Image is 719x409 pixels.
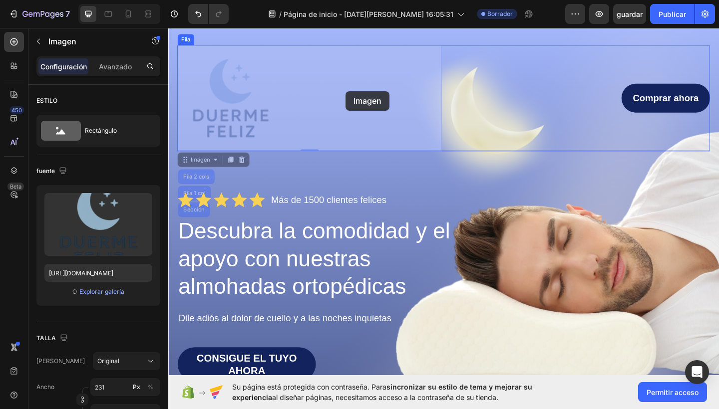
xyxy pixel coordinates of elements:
span: Su página está protegida con contraseña. Para al diseñar páginas, necesitamos acceso a la contras... [232,382,551,403]
button: Px [144,381,156,393]
label: [PERSON_NAME] [36,357,85,366]
span: Borrador [487,9,513,18]
button: Publicar [650,4,695,24]
span: Página de inicio - [DATE][PERSON_NAME] 16:05:31 [284,9,453,19]
p: Avanzado [99,61,132,72]
input: Px% [90,378,160,396]
span: / [279,9,282,19]
div: Mensajero de Intercom abierto [685,360,709,384]
div: Rectángulo [85,119,146,142]
div: Publicar [659,9,686,19]
button: Explorar galería [79,287,125,297]
button: Permitir acceso [638,382,707,402]
div: fuente [36,165,69,178]
img: Imagen de vista previa [44,193,152,256]
div: % [147,383,153,392]
span: Permitir acceso [647,387,699,398]
span: guardar [617,10,643,18]
div: Deshacer/Rehacer [188,4,229,24]
div: TALLA [36,332,70,345]
span: O [72,286,77,298]
input: https://example.com/image.jpg [44,264,152,282]
span: Original [97,357,119,366]
label: Ancho [36,383,54,392]
p: Imagen [48,35,133,47]
div: Beta [7,183,24,191]
div: ESTILO [36,96,57,105]
button: Original [93,352,160,370]
button: % [130,381,142,393]
iframe: Área de diseño [168,26,719,376]
button: guardar [613,4,646,24]
div: Explorar galería [79,287,124,296]
div: Px [133,383,140,392]
p: Configuración [40,61,87,72]
button: 7 [4,4,74,24]
div: 450 [9,106,24,114]
p: 7 [65,8,70,20]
